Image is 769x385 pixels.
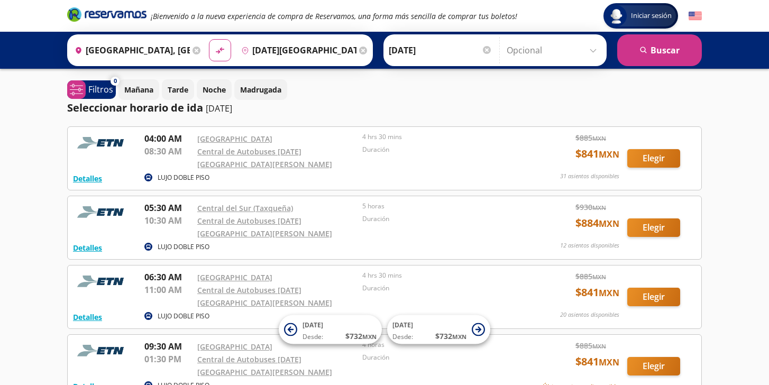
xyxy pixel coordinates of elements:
span: [DATE] [392,320,413,329]
p: LUJO DOBLE PISO [158,173,209,182]
a: Central de Autobuses [DATE][GEOGRAPHIC_DATA][PERSON_NAME] [197,354,332,377]
input: Elegir Fecha [389,37,492,63]
span: $ 885 [575,132,606,143]
a: [GEOGRAPHIC_DATA] [197,134,272,144]
button: [DATE]Desde:$732MXN [387,315,490,344]
p: 4 hrs 30 mins [362,132,522,142]
p: 09:30 AM [144,340,192,353]
span: $ 885 [575,340,606,351]
button: Elegir [627,218,680,237]
span: $ 841 [575,146,619,162]
p: Duración [362,353,522,362]
p: 08:30 AM [144,145,192,158]
p: 05:30 AM [144,201,192,214]
p: 4 hrs 30 mins [362,271,522,280]
a: [GEOGRAPHIC_DATA] [197,342,272,352]
p: Seleccionar horario de ida [67,100,203,116]
input: Buscar Destino [237,37,356,63]
span: $ 732 [435,331,466,342]
small: MXN [362,333,377,341]
p: 5 horas [362,201,522,211]
span: Iniciar sesión [627,11,676,21]
p: Noche [203,84,226,95]
a: Central del Sur (Taxqueña) [197,203,293,213]
p: LUJO DOBLE PISO [158,311,209,321]
button: [DATE]Desde:$732MXN [279,315,382,344]
span: Desde: [392,332,413,342]
small: MXN [592,342,606,350]
button: Mañana [118,79,159,100]
em: ¡Bienvenido a la nueva experiencia de compra de Reservamos, una forma más sencilla de comprar tus... [151,11,517,21]
button: Elegir [627,288,680,306]
i: Brand Logo [67,6,147,22]
p: 20 asientos disponibles [560,310,619,319]
input: Buscar Origen [70,37,190,63]
img: RESERVAMOS [73,201,131,223]
p: 31 asientos disponibles [560,172,619,181]
a: [GEOGRAPHIC_DATA] [197,272,272,282]
img: RESERVAMOS [73,340,131,361]
span: $ 841 [575,354,619,370]
a: Brand Logo [67,6,147,25]
span: $ 885 [575,271,606,282]
button: Elegir [627,357,680,375]
p: 06:30 AM [144,271,192,283]
p: Duración [362,283,522,293]
small: MXN [599,287,619,299]
button: Detalles [73,242,102,253]
a: Central de Autobuses [DATE][GEOGRAPHIC_DATA][PERSON_NAME] [197,146,332,169]
p: LUJO DOBLE PISO [158,242,209,252]
small: MXN [592,134,606,142]
small: MXN [599,149,619,160]
button: 0Filtros [67,80,116,99]
p: 12 asientos disponibles [560,241,619,250]
p: 10:30 AM [144,214,192,227]
img: RESERVAMOS [73,132,131,153]
p: 11:00 AM [144,283,192,296]
p: 01:30 PM [144,353,192,365]
a: Central de Autobuses [DATE][GEOGRAPHIC_DATA][PERSON_NAME] [197,285,332,308]
small: MXN [452,333,466,341]
span: $ 841 [575,285,619,300]
small: MXN [599,218,619,230]
button: Tarde [162,79,194,100]
span: [DATE] [303,320,323,329]
input: Opcional [507,37,601,63]
p: Tarde [168,84,188,95]
p: 4 horas [362,340,522,350]
button: English [689,10,702,23]
p: [DATE] [206,102,232,115]
img: RESERVAMOS [73,271,131,292]
button: Elegir [627,149,680,168]
p: Mañana [124,84,153,95]
p: Duración [362,145,522,154]
button: Noche [197,79,232,100]
span: $ 732 [345,331,377,342]
button: Detalles [73,311,102,323]
span: Desde: [303,332,323,342]
p: 04:00 AM [144,132,192,145]
p: Filtros [88,83,113,96]
button: Buscar [617,34,702,66]
button: Detalles [73,173,102,184]
small: MXN [592,273,606,281]
a: Central de Autobuses [DATE][GEOGRAPHIC_DATA][PERSON_NAME] [197,216,332,239]
small: MXN [599,356,619,368]
span: $ 884 [575,215,619,231]
span: $ 930 [575,201,606,213]
p: Madrugada [240,84,281,95]
button: Madrugada [234,79,287,100]
p: Duración [362,214,522,224]
span: 0 [114,77,117,86]
small: MXN [592,204,606,212]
